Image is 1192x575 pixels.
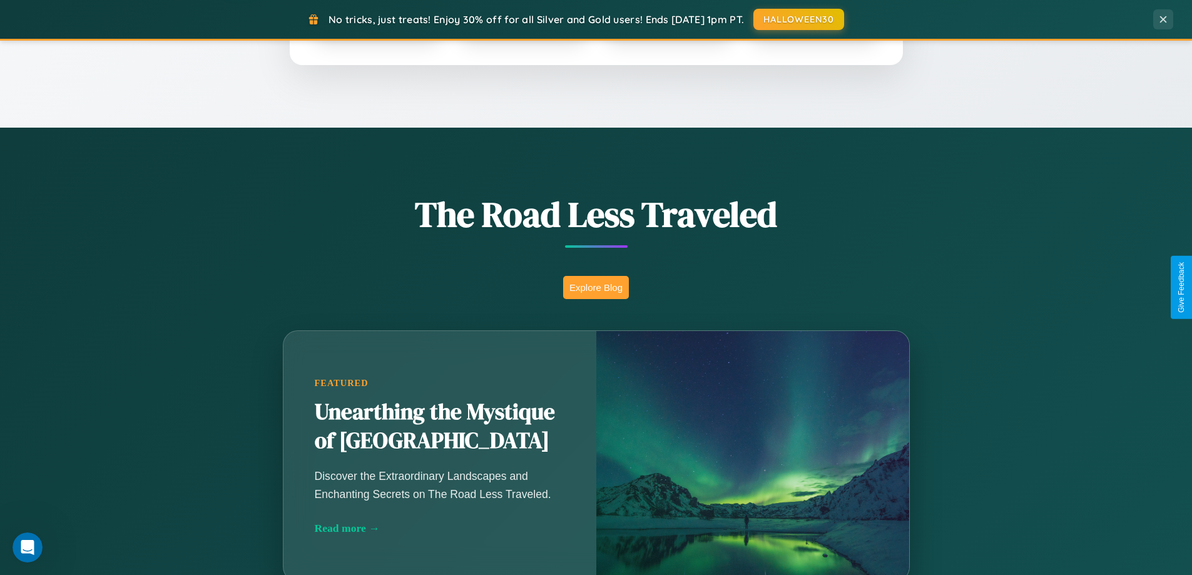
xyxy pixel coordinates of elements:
div: Give Feedback [1177,262,1186,313]
p: Discover the Extraordinary Landscapes and Enchanting Secrets on The Road Less Traveled. [315,467,565,502]
span: No tricks, just treats! Enjoy 30% off for all Silver and Gold users! Ends [DATE] 1pm PT. [329,13,744,26]
button: Explore Blog [563,276,629,299]
button: HALLOWEEN30 [753,9,844,30]
iframe: Intercom live chat [13,532,43,562]
div: Read more → [315,522,565,535]
div: Featured [315,378,565,389]
h1: The Road Less Traveled [221,190,972,238]
h2: Unearthing the Mystique of [GEOGRAPHIC_DATA] [315,398,565,455]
